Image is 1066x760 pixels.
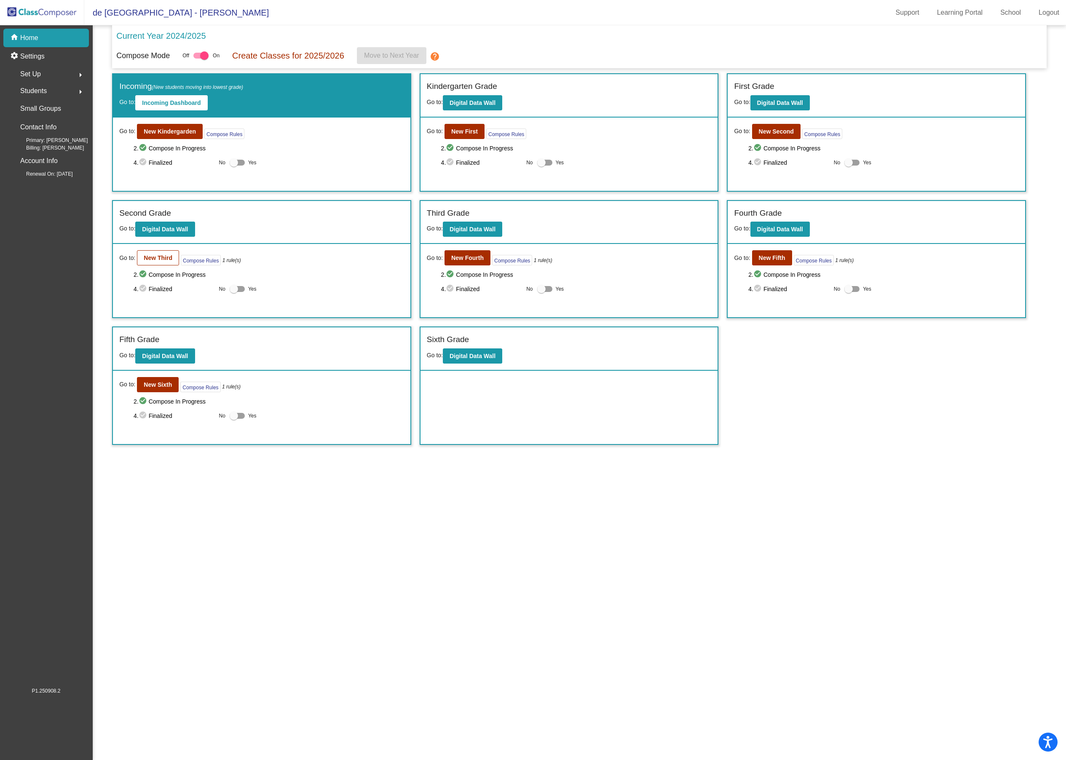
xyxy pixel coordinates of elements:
span: Yes [863,158,871,168]
a: Support [889,6,926,19]
span: Set Up [20,68,41,80]
button: New Fourth [445,250,490,265]
button: Digital Data Wall [443,222,502,237]
mat-icon: help [430,51,440,62]
button: Digital Data Wall [750,95,810,110]
mat-icon: check_circle [139,411,149,421]
p: Account Info [20,155,58,167]
p: Small Groups [20,103,61,115]
span: No [526,159,533,166]
span: No [834,285,840,293]
mat-icon: check_circle [139,158,149,168]
span: No [219,285,225,293]
b: New Kindergarden [144,128,196,135]
b: New Fifth [759,254,785,261]
i: 1 rule(s) [534,257,552,264]
span: 2. Compose In Progress [441,270,712,280]
b: New Second [759,128,794,135]
button: Compose Rules [181,255,221,265]
p: Home [20,33,38,43]
button: Move to Next Year [357,47,426,64]
button: Digital Data Wall [443,95,502,110]
span: 4. Finalized [441,284,522,294]
p: Compose Mode [116,50,170,62]
b: Digital Data Wall [142,226,188,233]
p: Contact Info [20,121,56,133]
mat-icon: check_circle [753,143,763,153]
mat-icon: check_circle [446,284,456,294]
span: 2. Compose In Progress [748,143,1019,153]
button: New Fifth [752,250,792,265]
mat-icon: check_circle [446,158,456,168]
span: No [219,412,225,420]
span: No [219,159,225,166]
a: School [994,6,1028,19]
button: Digital Data Wall [443,348,502,364]
span: 2. Compose In Progress [134,396,404,407]
label: Fifth Grade [119,334,159,346]
mat-icon: settings [10,51,20,62]
button: New Third [137,250,179,265]
span: de [GEOGRAPHIC_DATA] - [PERSON_NAME] [84,6,269,19]
span: 4. Finalized [134,284,215,294]
span: Off [182,52,189,59]
span: Go to: [427,127,443,136]
label: Kindergarten Grade [427,80,497,93]
mat-icon: check_circle [139,396,149,407]
b: New First [451,128,478,135]
span: 2. Compose In Progress [441,143,712,153]
a: Logout [1032,6,1066,19]
span: Go to: [427,352,443,359]
mat-icon: check_circle [753,284,763,294]
button: Compose Rules [180,382,220,392]
b: Digital Data Wall [450,353,496,359]
button: Compose Rules [492,255,532,265]
mat-icon: check_circle [753,158,763,168]
span: No [526,285,533,293]
span: Go to: [119,380,135,389]
b: Digital Data Wall [757,99,803,106]
span: Students [20,85,47,97]
b: New Fourth [451,254,484,261]
p: Create Classes for 2025/2026 [232,49,344,62]
span: 4. Finalized [134,411,215,421]
span: Yes [556,158,564,168]
mat-icon: check_circle [446,270,456,280]
span: Go to: [119,352,135,359]
span: 4. Finalized [134,158,215,168]
label: Fourth Grade [734,207,782,219]
b: Incoming Dashboard [142,99,201,106]
mat-icon: home [10,33,20,43]
mat-icon: check_circle [139,270,149,280]
button: New First [445,124,485,139]
mat-icon: arrow_right [75,87,86,97]
button: Compose Rules [802,128,842,139]
button: Compose Rules [794,255,834,265]
span: Renewal On: [DATE] [13,170,72,178]
span: 2. Compose In Progress [134,143,404,153]
label: First Grade [734,80,774,93]
button: Compose Rules [486,128,526,139]
mat-icon: check_circle [139,284,149,294]
span: Primary: [PERSON_NAME] [13,136,88,144]
button: New Sixth [137,377,179,392]
button: Digital Data Wall [135,222,195,237]
span: (New students moving into lowest grade) [152,84,243,90]
i: 1 rule(s) [222,383,241,391]
span: Move to Next Year [364,52,419,59]
span: Yes [556,284,564,294]
i: 1 rule(s) [222,257,241,264]
span: On [213,52,220,59]
a: Learning Portal [930,6,990,19]
b: Digital Data Wall [450,99,496,106]
mat-icon: arrow_right [75,70,86,80]
button: Incoming Dashboard [135,95,207,110]
span: Go to: [119,254,135,262]
span: No [834,159,840,166]
span: Go to: [119,99,135,105]
mat-icon: check_circle [446,143,456,153]
button: Digital Data Wall [750,222,810,237]
b: New Sixth [144,381,172,388]
span: Yes [248,158,257,168]
span: Yes [863,284,871,294]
